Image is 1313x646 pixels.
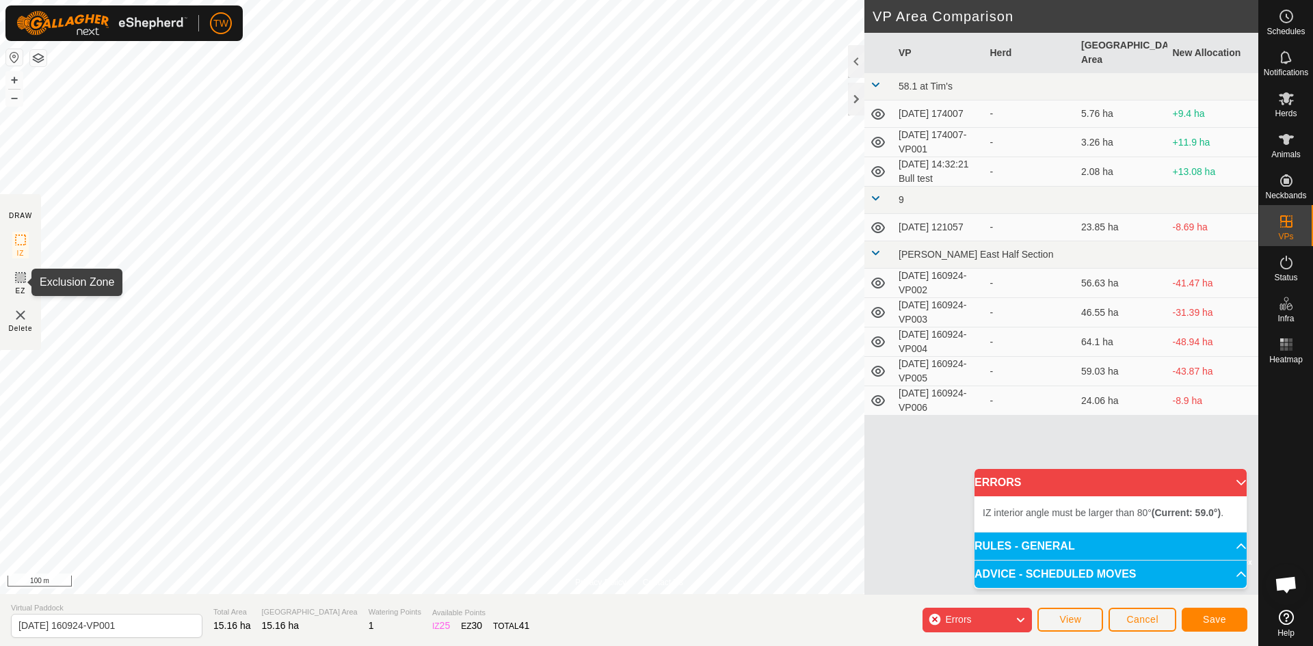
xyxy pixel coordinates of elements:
span: 41 [519,620,530,631]
div: - [990,335,1071,349]
td: [DATE] 174007-VP001 [893,128,985,157]
td: -8.69 ha [1167,214,1259,241]
td: [DATE] 121057 [893,214,985,241]
th: [GEOGRAPHIC_DATA] Area [1076,33,1167,73]
span: 9 [899,194,904,205]
button: Reset Map [6,49,23,66]
td: [DATE] 160924-VP005 [893,357,985,386]
span: RULES - GENERAL [974,541,1075,552]
button: Map Layers [30,50,47,66]
td: 5.76 ha [1076,100,1167,128]
span: Cancel [1126,614,1158,625]
span: Virtual Paddock [11,602,202,614]
span: EZ [16,286,26,296]
h2: VP Area Comparison [873,8,1258,25]
div: Open chat [1266,564,1307,605]
div: IZ [432,619,450,633]
td: -8.9 ha [1167,386,1259,416]
span: ADVICE - SCHEDULED MOVES [974,569,1136,580]
button: Save [1182,608,1247,632]
td: [DATE] 174007 [893,100,985,128]
span: Status [1274,273,1297,282]
span: Schedules [1266,27,1305,36]
span: Available Points [432,607,529,619]
span: Animals [1271,150,1301,159]
td: 23.85 ha [1076,214,1167,241]
b: (Current: 59.0°) [1152,507,1221,518]
div: - [990,276,1071,291]
div: - [990,220,1071,234]
td: 59.03 ha [1076,357,1167,386]
td: [DATE] 160924-VP002 [893,269,985,298]
span: 15.16 ha [262,620,300,631]
td: 2.08 ha [1076,157,1167,187]
span: 15.16 ha [213,620,251,631]
span: IZ interior angle must be larger than 80° . [983,507,1223,518]
td: [DATE] 14:32:21 Bull test [893,157,985,187]
td: 64.1 ha [1076,327,1167,357]
td: -41.47 ha [1167,269,1259,298]
td: [DATE] 160924-VP006 [893,386,985,416]
span: Herds [1275,109,1297,118]
div: - [990,394,1071,408]
div: - [990,306,1071,320]
td: 3.26 ha [1076,128,1167,157]
span: 25 [440,620,451,631]
th: Herd [985,33,1076,73]
span: Help [1277,629,1295,637]
th: New Allocation [1167,33,1259,73]
div: - [990,135,1071,150]
span: Infra [1277,314,1294,323]
button: View [1037,608,1103,632]
a: Privacy Policy [575,576,626,589]
p-accordion-content: ERRORS [974,496,1247,532]
span: VPs [1278,232,1293,241]
span: 58.1 at Tim's [899,81,953,92]
th: VP [893,33,985,73]
td: +9.4 ha [1167,100,1259,128]
span: IZ [17,248,25,258]
span: Heatmap [1269,355,1303,364]
td: +11.9 ha [1167,128,1259,157]
div: TOTAL [493,619,529,633]
td: 46.55 ha [1076,298,1167,327]
td: -31.39 ha [1167,298,1259,327]
a: Contact Us [643,576,683,589]
td: 24.06 ha [1076,386,1167,416]
a: Help [1259,604,1313,643]
td: [DATE] 160924-VP004 [893,327,985,357]
span: Notifications [1264,68,1308,77]
span: Neckbands [1265,191,1306,200]
span: ERRORS [974,477,1021,488]
div: EZ [461,619,482,633]
td: +13.08 ha [1167,157,1259,187]
span: TW [213,16,228,31]
button: + [6,72,23,88]
span: 30 [472,620,483,631]
span: Delete [9,323,33,334]
span: 1 [369,620,374,631]
div: DRAW [9,211,32,221]
span: View [1059,614,1081,625]
p-accordion-header: RULES - GENERAL [974,533,1247,560]
span: Save [1203,614,1226,625]
span: Watering Points [369,606,421,618]
button: – [6,90,23,106]
p-accordion-header: ADVICE - SCHEDULED MOVES [974,561,1247,588]
img: VP [12,307,29,323]
div: - [990,107,1071,121]
td: -48.94 ha [1167,327,1259,357]
p-accordion-header: ERRORS [974,469,1247,496]
button: Cancel [1109,608,1176,632]
span: [GEOGRAPHIC_DATA] Area [262,606,358,618]
div: - [990,165,1071,179]
td: -43.87 ha [1167,357,1259,386]
span: Errors [945,614,971,625]
img: Gallagher Logo [16,11,187,36]
div: - [990,364,1071,379]
span: Total Area [213,606,251,618]
span: [PERSON_NAME] East Half Section [899,249,1053,260]
td: 56.63 ha [1076,269,1167,298]
td: [DATE] 160924-VP003 [893,298,985,327]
